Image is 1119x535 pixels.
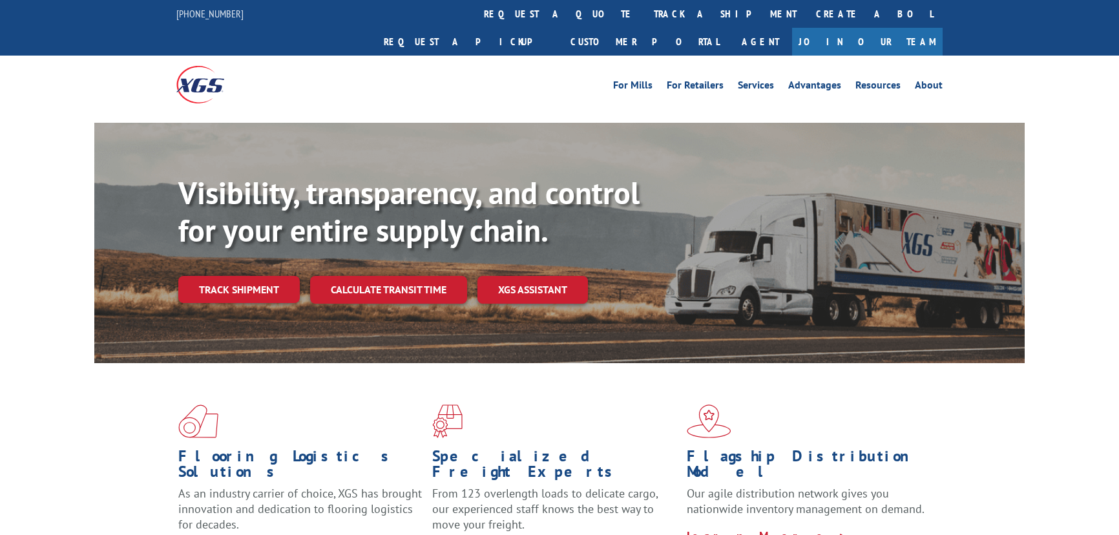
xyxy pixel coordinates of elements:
[915,80,943,94] a: About
[477,276,588,304] a: XGS ASSISTANT
[178,173,640,250] b: Visibility, transparency, and control for your entire supply chain.
[432,448,676,486] h1: Specialized Freight Experts
[788,80,841,94] a: Advantages
[687,486,925,516] span: Our agile distribution network gives you nationwide inventory management on demand.
[687,404,731,438] img: xgs-icon-flagship-distribution-model-red
[176,7,244,20] a: [PHONE_NUMBER]
[178,486,422,532] span: As an industry carrier of choice, XGS has brought innovation and dedication to flooring logistics...
[667,80,724,94] a: For Retailers
[613,80,653,94] a: For Mills
[687,448,931,486] h1: Flagship Distribution Model
[729,28,792,56] a: Agent
[178,448,423,486] h1: Flooring Logistics Solutions
[855,80,901,94] a: Resources
[178,276,300,303] a: Track shipment
[792,28,943,56] a: Join Our Team
[561,28,729,56] a: Customer Portal
[178,404,218,438] img: xgs-icon-total-supply-chain-intelligence-red
[738,80,774,94] a: Services
[432,404,463,438] img: xgs-icon-focused-on-flooring-red
[374,28,561,56] a: Request a pickup
[310,276,467,304] a: Calculate transit time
